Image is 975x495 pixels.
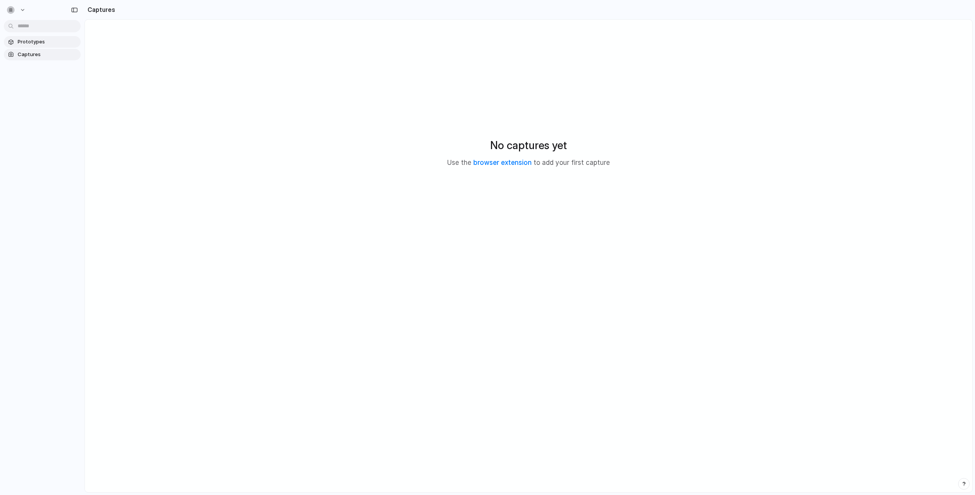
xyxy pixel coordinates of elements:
[18,38,78,46] span: Prototypes
[84,5,115,14] h2: Captures
[447,158,610,168] p: Use the to add your first capture
[4,36,81,48] a: Prototypes
[4,49,81,60] a: Captures
[473,159,532,166] a: browser extension
[18,51,78,58] span: Captures
[490,137,567,153] h2: No captures yet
